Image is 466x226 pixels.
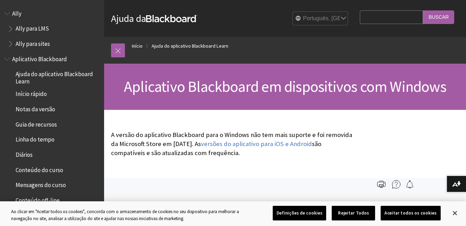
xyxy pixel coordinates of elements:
[152,42,228,50] a: Ajuda do aplicativo Blackboard Learn
[293,12,348,26] select: Site Language Selector
[132,42,143,50] a: Início
[447,205,463,221] button: Fechar
[146,15,197,22] strong: Blackboard
[111,130,356,158] p: A versão do aplicativo Blackboard para o Windows não tem mais suporte e foi removida da Microsoft...
[16,164,63,173] span: Conteúdo do curso
[377,180,385,188] img: Print
[381,206,440,220] button: Aceitar todos os cookies
[16,194,60,204] span: Conteúdo off-line
[12,53,67,63] span: Aplicativo Blackboard
[11,208,256,222] div: Ao clicar em "Aceitar todos os cookies", concorda com o armazenamento de cookies no seu dispositi...
[201,140,312,148] a: versões do aplicativo para iOS e Android
[124,77,446,96] span: Aplicativo Blackboard em dispositivos com Windows
[16,119,57,128] span: Guia de recursos
[392,180,400,188] img: More help
[12,8,22,17] span: Ally
[332,206,375,220] button: Rejeitar Todos
[16,149,33,158] span: Diários
[4,8,100,50] nav: Book outline for Anthology Ally Help
[423,10,454,24] input: Buscar
[16,179,66,189] span: Mensagens do curso
[16,134,54,143] span: Linha do tempo
[16,38,50,47] span: Ally para sites
[406,180,414,188] img: Follow this page
[273,206,327,220] button: Definições de cookies
[16,103,55,113] span: Notas da versão
[16,88,47,98] span: Início rápido
[16,68,99,85] span: Ajuda do aplicativo Blackboard Learn
[111,12,197,25] a: Ajuda daBlackboard
[16,23,49,32] span: Ally para LMS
